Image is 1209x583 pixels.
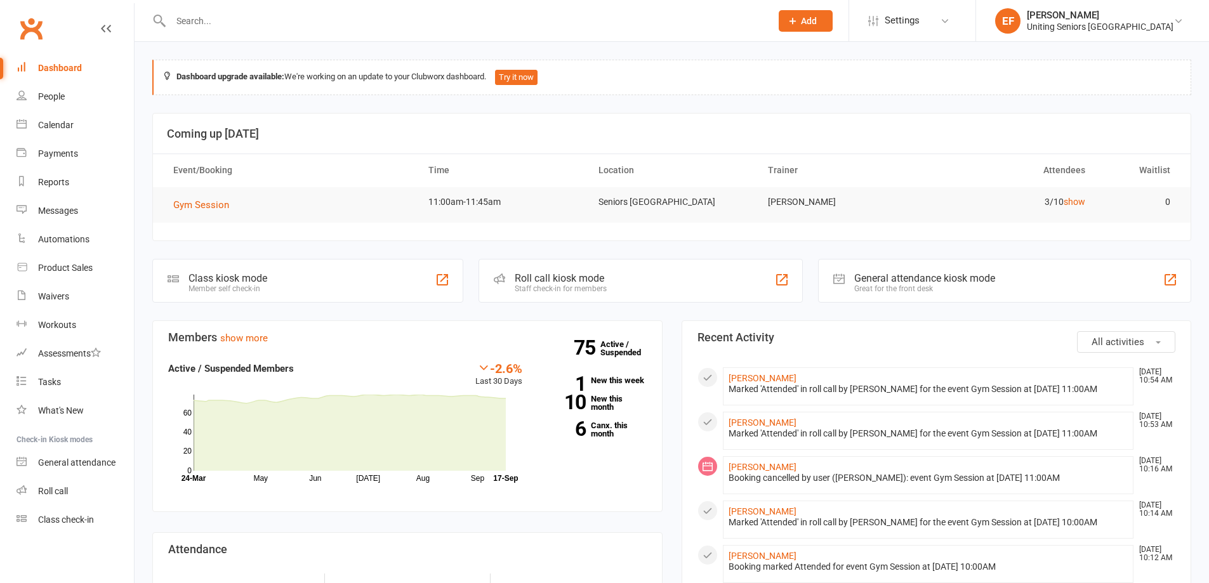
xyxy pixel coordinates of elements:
span: Add [801,16,817,26]
div: Workouts [38,320,76,330]
th: Attendees [927,154,1097,187]
div: Booking cancelled by user ([PERSON_NAME]): event Gym Session at [DATE] 11:00AM [729,473,1128,483]
div: Dashboard [38,63,82,73]
span: All activities [1092,336,1144,348]
a: General attendance kiosk mode [17,449,134,477]
a: Calendar [17,111,134,140]
div: Marked 'Attended' in roll call by [PERSON_NAME] for the event Gym Session at [DATE] 11:00AM [729,384,1128,395]
a: 6Canx. this month [541,421,647,438]
div: Product Sales [38,263,93,273]
a: [PERSON_NAME] [729,462,796,472]
div: People [38,91,65,102]
button: All activities [1077,331,1175,353]
div: Uniting Seniors [GEOGRAPHIC_DATA] [1027,21,1173,32]
th: Event/Booking [162,154,417,187]
div: Payments [38,148,78,159]
div: Calendar [38,120,74,130]
a: 10New this month [541,395,647,411]
div: Assessments [38,348,101,358]
th: Location [587,154,757,187]
a: [PERSON_NAME] [729,417,796,428]
div: Great for the front desk [854,284,995,293]
strong: 6 [541,419,586,438]
th: Waitlist [1097,154,1182,187]
h3: Members [168,331,647,344]
a: People [17,82,134,111]
td: 0 [1097,187,1182,217]
th: Time [417,154,587,187]
a: Payments [17,140,134,168]
a: Tasks [17,368,134,396]
a: show [1064,197,1085,207]
a: Roll call [17,477,134,506]
a: [PERSON_NAME] [729,506,796,516]
div: Messages [38,206,78,216]
td: Seniors [GEOGRAPHIC_DATA] [587,187,757,217]
button: Try it now [495,70,538,85]
div: Marked 'Attended' in roll call by [PERSON_NAME] for the event Gym Session at [DATE] 10:00AM [729,517,1128,528]
button: Gym Session [173,197,238,213]
td: 3/10 [927,187,1097,217]
div: Staff check-in for members [515,284,607,293]
a: 1New this week [541,376,647,384]
a: Assessments [17,339,134,368]
button: Add [779,10,833,32]
strong: Active / Suspended Members [168,363,294,374]
div: We're working on an update to your Clubworx dashboard. [152,60,1191,95]
span: Settings [885,6,920,35]
strong: 75 [574,338,600,357]
div: Roll call [38,486,68,496]
a: Messages [17,197,134,225]
th: Trainer [756,154,927,187]
a: Automations [17,225,134,254]
div: Roll call kiosk mode [515,272,607,284]
div: EF [995,8,1021,34]
div: Member self check-in [188,284,267,293]
input: Search... [167,12,762,30]
div: Last 30 Days [475,361,522,388]
a: show more [220,332,268,344]
a: Class kiosk mode [17,506,134,534]
time: [DATE] 10:54 AM [1133,368,1175,384]
div: Booking marked Attended for event Gym Session at [DATE] 10:00AM [729,561,1128,572]
a: Reports [17,168,134,197]
a: 75Active / Suspended [600,331,656,366]
div: Automations [38,234,89,244]
a: What's New [17,396,134,425]
div: [PERSON_NAME] [1027,10,1173,21]
div: General attendance kiosk mode [854,272,995,284]
h3: Attendance [168,543,647,556]
time: [DATE] 10:16 AM [1133,457,1175,473]
strong: Dashboard upgrade available: [176,72,284,81]
div: Class kiosk mode [188,272,267,284]
div: -2.6% [475,361,522,375]
div: What's New [38,405,84,416]
span: Gym Session [173,199,229,211]
a: Waivers [17,282,134,311]
a: [PERSON_NAME] [729,373,796,383]
h3: Coming up [DATE] [167,128,1177,140]
div: Marked 'Attended' in roll call by [PERSON_NAME] for the event Gym Session at [DATE] 11:00AM [729,428,1128,439]
div: Class check-in [38,514,94,525]
div: General attendance [38,457,116,468]
a: Clubworx [15,13,47,44]
h3: Recent Activity [697,331,1176,344]
a: Product Sales [17,254,134,282]
td: [PERSON_NAME] [756,187,927,217]
time: [DATE] 10:12 AM [1133,546,1175,562]
strong: 10 [541,393,586,412]
td: 11:00am-11:45am [417,187,587,217]
time: [DATE] 10:53 AM [1133,412,1175,429]
div: Reports [38,177,69,187]
time: [DATE] 10:14 AM [1133,501,1175,518]
a: Dashboard [17,54,134,82]
a: Workouts [17,311,134,339]
div: Tasks [38,377,61,387]
div: Waivers [38,291,69,301]
a: [PERSON_NAME] [729,551,796,561]
strong: 1 [541,374,586,393]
